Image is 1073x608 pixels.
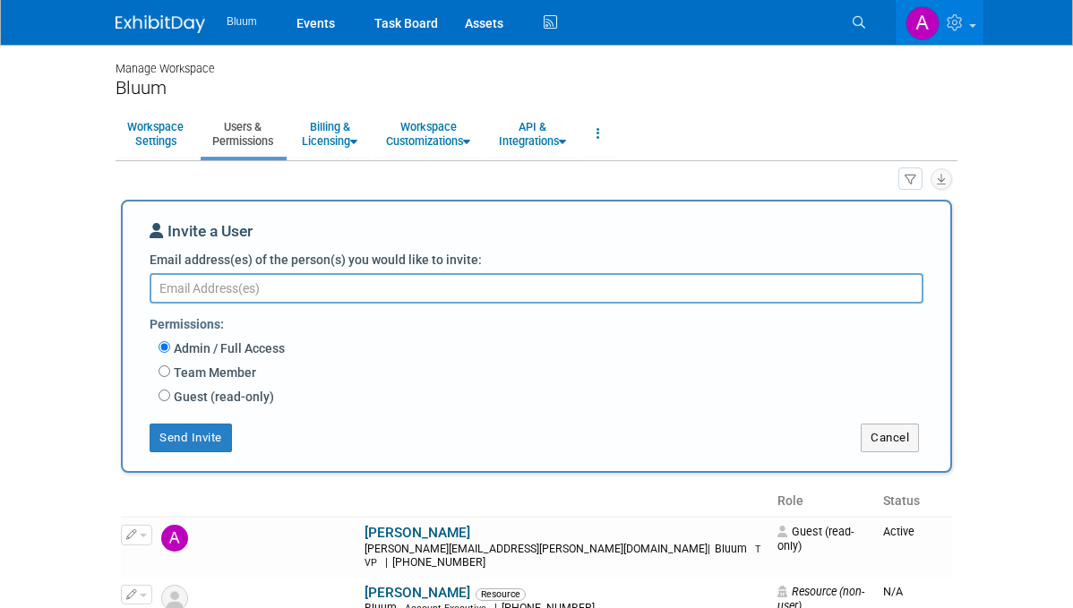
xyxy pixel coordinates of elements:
[170,339,285,357] label: Admin / Full Access
[170,388,274,406] label: Guest (read-only)
[290,112,369,156] a: Billing &Licensing
[201,112,285,156] a: Users &Permissions
[476,588,526,601] span: Resource
[883,585,903,598] span: N/A
[777,525,854,552] span: Guest (read-only)
[150,424,232,452] button: Send Invite
[150,308,937,338] div: Permissions:
[116,45,957,77] div: Manage Workspace
[227,15,257,28] span: Bluum
[708,543,710,555] span: |
[876,486,952,517] th: Status
[487,112,578,156] a: API &Integrations
[388,556,491,569] span: [PHONE_NUMBER]
[710,543,752,555] span: Bluum
[861,424,919,452] button: Cancel
[365,585,470,601] a: [PERSON_NAME]
[150,251,482,269] label: Email address(es) of the person(s) you would like to invite:
[116,112,195,156] a: WorkspaceSettings
[365,525,470,541] a: [PERSON_NAME]
[150,220,923,251] div: Invite a User
[116,77,957,99] div: Bluum
[170,364,256,381] label: Team Member
[385,556,388,569] span: |
[161,525,188,552] img: Aaron Cole
[365,543,766,570] div: [PERSON_NAME][EMAIL_ADDRESS][PERSON_NAME][DOMAIN_NAME]
[374,112,482,156] a: WorkspaceCustomizations
[116,15,205,33] img: ExhibitDay
[770,486,876,517] th: Role
[883,525,914,538] span: Active
[906,6,940,40] img: Alison Rossi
